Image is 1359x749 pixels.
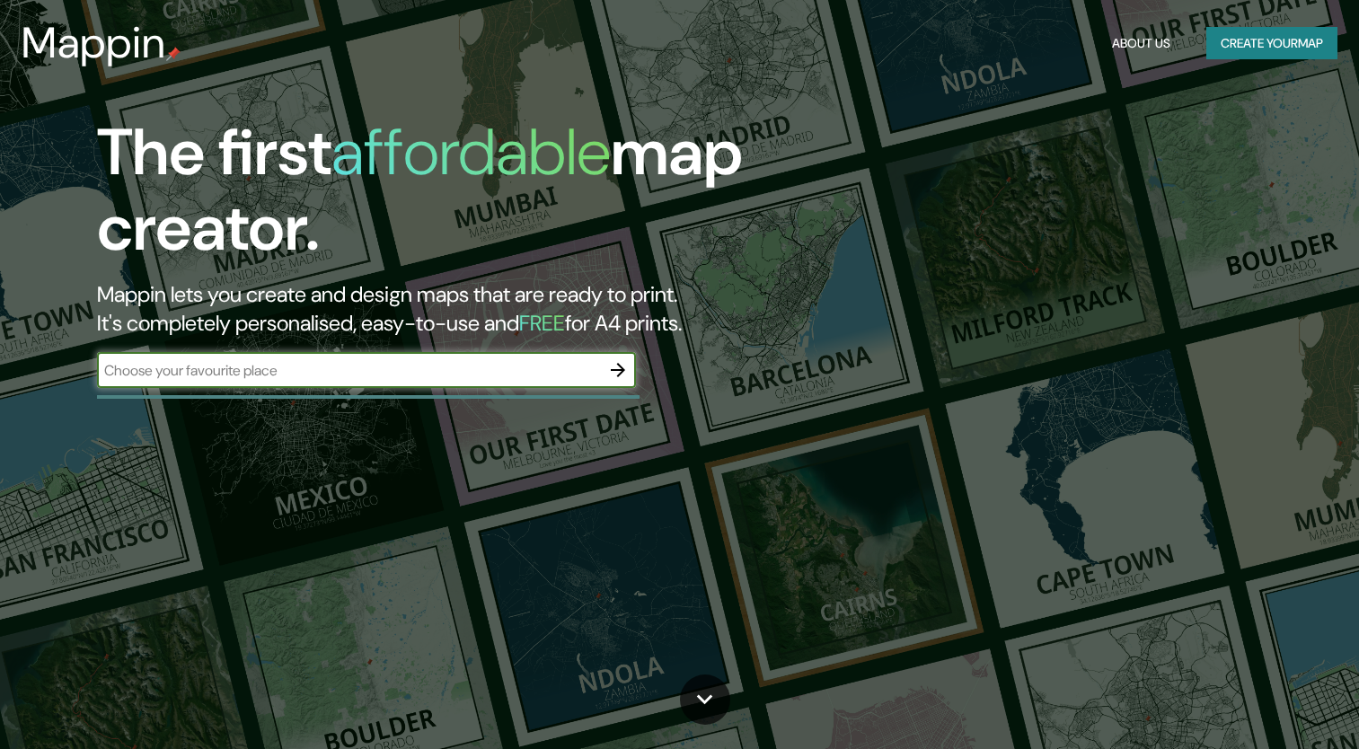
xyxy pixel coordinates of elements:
[331,110,611,194] h1: affordable
[166,47,181,61] img: mappin-pin
[519,309,565,337] h5: FREE
[97,115,777,280] h1: The first map creator.
[97,360,600,381] input: Choose your favourite place
[1105,27,1178,60] button: About Us
[22,18,166,68] h3: Mappin
[97,280,777,338] h2: Mappin lets you create and design maps that are ready to print. It's completely personalised, eas...
[1206,27,1337,60] button: Create yourmap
